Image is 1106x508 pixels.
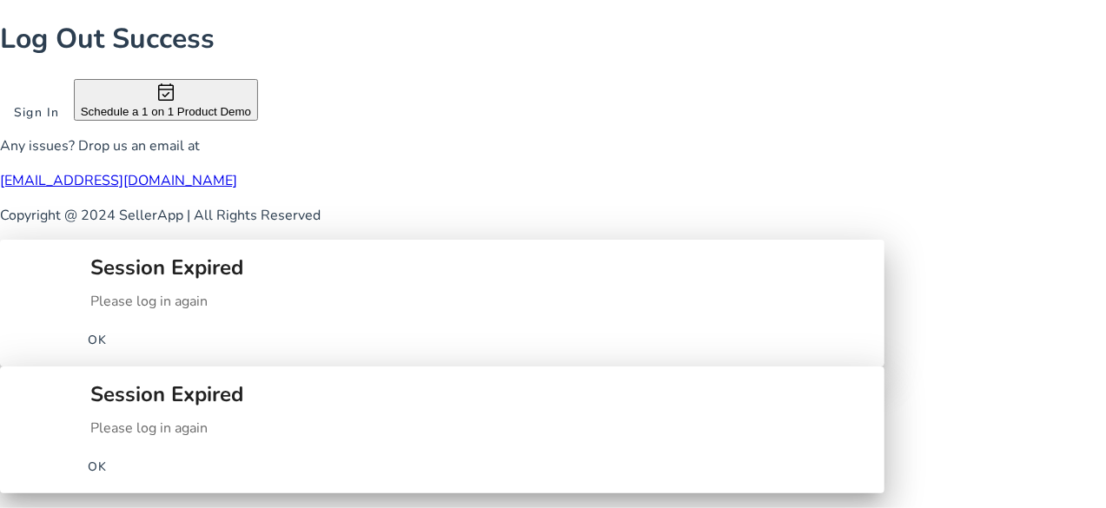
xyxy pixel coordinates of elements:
[14,103,60,122] span: Sign In
[90,254,243,281] b: Session Expired
[90,380,243,408] b: Session Expired
[70,458,125,476] button: OK
[88,331,108,349] span: OK
[93,172,247,348] span: No previous conversation
[74,79,258,121] button: Schedule a 1 on 1 Product Demo
[70,419,815,455] div: Please log in again
[70,331,125,349] button: OK
[156,82,176,102] span: event_available
[70,292,815,328] div: Please log in again
[88,458,108,476] span: OK
[285,9,327,50] div: Minimize live chat window
[108,374,232,407] div: Chat Now
[90,97,292,121] div: Conversation(s)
